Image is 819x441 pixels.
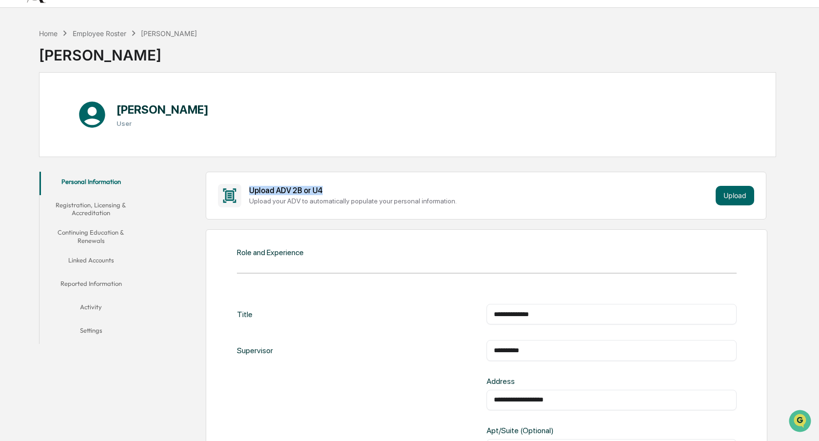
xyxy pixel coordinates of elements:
[39,195,142,223] button: Registration, Licensing & Accreditation
[39,29,58,38] div: Home
[97,165,118,173] span: Pylon
[237,248,304,257] div: Role and Experience
[10,142,18,150] div: 🔎
[237,304,253,324] div: Title
[39,250,142,274] button: Linked Accounts
[19,123,63,133] span: Preclearance
[39,172,142,344] div: secondary tabs example
[6,138,65,155] a: 🔎Data Lookup
[67,119,125,137] a: 🗄️Attestations
[237,340,273,361] div: Supervisor
[10,20,177,36] p: How can we help?
[716,186,754,205] button: Upload
[39,39,197,64] div: [PERSON_NAME]
[788,409,814,435] iframe: Open customer support
[166,78,177,89] button: Start new chat
[6,119,67,137] a: 🖐️Preclearance
[19,141,61,151] span: Data Lookup
[10,124,18,132] div: 🖐️
[33,84,123,92] div: We're available if you need us!
[39,222,142,250] button: Continuing Education & Renewals
[39,274,142,297] button: Reported Information
[487,426,599,435] div: Apt/Suite (Optional)
[39,297,142,321] button: Activity
[39,172,142,195] button: Personal Information
[487,377,599,386] div: Address
[71,124,78,132] div: 🗄️
[10,75,27,92] img: 1746055101610-c473b297-6a78-478c-a979-82029cc54cd1
[39,321,142,344] button: Settings
[117,120,209,127] h3: User
[117,102,209,117] h1: [PERSON_NAME]
[249,197,712,205] div: Upload your ADV to automatically populate your personal information.
[33,75,160,84] div: Start new chat
[80,123,121,133] span: Attestations
[69,165,118,173] a: Powered byPylon
[73,29,126,38] div: Employee Roster
[249,186,712,195] div: Upload ADV 2B or U4
[141,29,197,38] div: [PERSON_NAME]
